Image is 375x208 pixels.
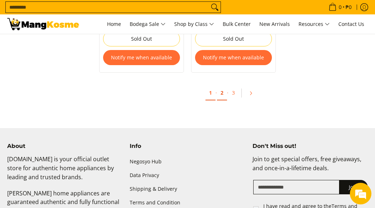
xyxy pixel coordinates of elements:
a: Negosyo Hub [130,155,245,168]
span: New Arrivals [259,21,290,27]
span: ₱0 [344,5,353,10]
a: New Arrivals [256,14,293,34]
span: · [227,89,228,96]
span: Resources [298,20,330,29]
a: 3 [228,86,239,100]
p: [DOMAIN_NAME] is your official outlet store for authentic home appliances by leading and trusted ... [7,155,122,189]
a: Bulk Center [219,14,254,34]
div: Chat with us now [37,40,121,50]
a: 2 [217,86,227,100]
img: Bodega Sale Refrigerator l Mang Kosme: Home Appliances Warehouse Sale [7,18,79,30]
h4: About [7,143,122,150]
textarea: Type your message and hit 'Enter' [4,135,137,160]
h4: Info [130,143,245,150]
a: Resources [295,14,333,34]
span: Bodega Sale [130,20,166,29]
a: Bodega Sale [126,14,169,34]
a: Shipping & Delivery [130,182,245,196]
p: Join to get special offers, free giveaways, and once-in-a-lifetime deals. [253,155,368,180]
a: Home [103,14,125,34]
a: Data Privacy [130,168,245,182]
span: · [216,89,217,96]
span: We're online! [42,60,99,132]
button: Sold Out [103,31,180,46]
button: Join [339,180,368,194]
span: Shop by Class [174,20,214,29]
span: 0 [338,5,343,10]
h4: Don't Miss out! [253,143,368,150]
a: 1 [205,86,216,100]
button: Search [209,2,221,13]
a: Contact Us [335,14,368,34]
div: Minimize live chat window [118,4,135,21]
button: Sold Out [195,31,272,46]
ul: Pagination [96,83,371,107]
a: Shop by Class [171,14,218,34]
span: Home [107,21,121,27]
button: Notify me when available [195,50,272,65]
button: Notify me when available [103,50,180,65]
nav: Main Menu [86,14,368,34]
span: Contact Us [338,21,364,27]
span: • [327,3,354,11]
span: Bulk Center [223,21,251,27]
